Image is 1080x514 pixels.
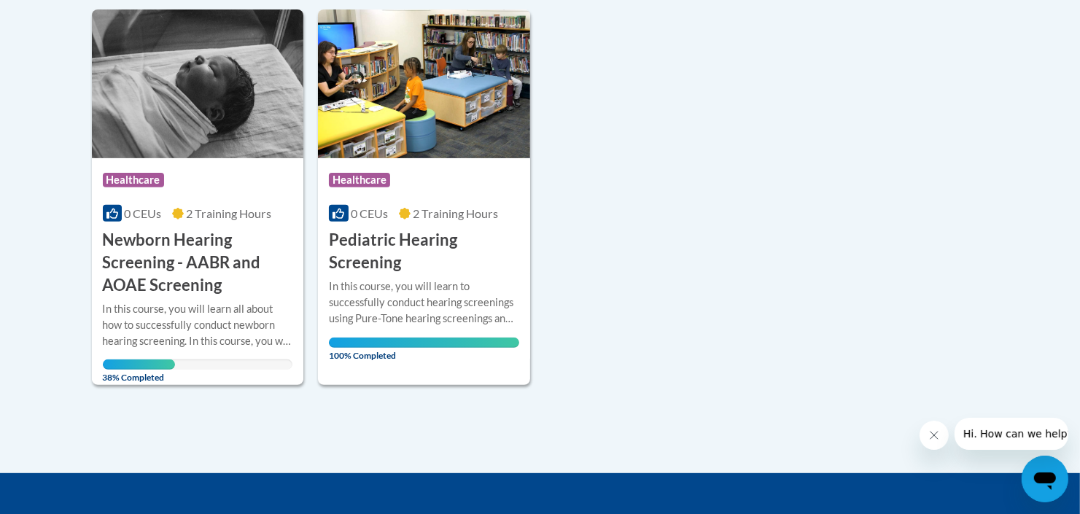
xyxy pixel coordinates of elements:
[329,173,390,187] span: Healthcare
[351,206,388,220] span: 0 CEUs
[329,229,519,274] h3: Pediatric Hearing Screening
[103,301,293,349] div: In this course, you will learn all about how to successfully conduct newborn hearing screening. I...
[103,229,293,296] h3: Newborn Hearing Screening - AABR and AOAE Screening
[103,359,175,370] div: Your progress
[103,359,175,383] span: 38% Completed
[103,173,164,187] span: Healthcare
[329,338,519,361] span: 100% Completed
[329,279,519,327] div: In this course, you will learn to successfully conduct hearing screenings using Pure-Tone hearing...
[329,338,519,348] div: Your progress
[318,9,530,158] img: Course Logo
[92,9,304,385] a: Course LogoHealthcare0 CEUs2 Training Hours Newborn Hearing Screening - AABR and AOAE ScreeningIn...
[92,9,304,158] img: Course Logo
[9,10,118,22] span: Hi. How can we help?
[186,206,271,220] span: 2 Training Hours
[1022,456,1068,502] iframe: Button to launch messaging window
[920,421,949,450] iframe: Close message
[955,418,1068,450] iframe: Message from company
[318,9,530,385] a: Course LogoHealthcare0 CEUs2 Training Hours Pediatric Hearing ScreeningIn this course, you will l...
[413,206,498,220] span: 2 Training Hours
[124,206,161,220] span: 0 CEUs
